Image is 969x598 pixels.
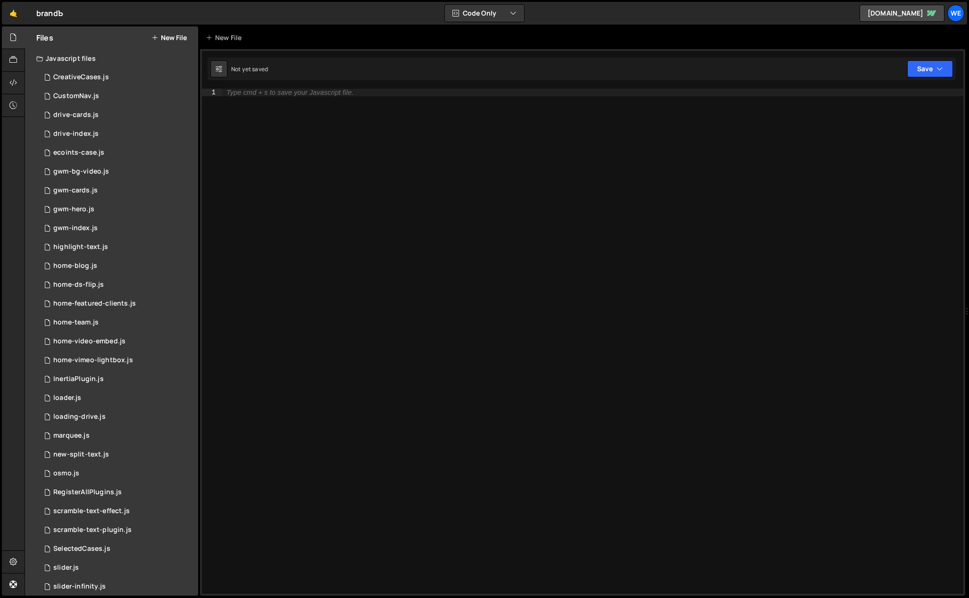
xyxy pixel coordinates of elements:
div: gwm-hero.js [53,205,94,214]
div: Javascript files [25,49,198,68]
div: 12095/37997.js [36,275,198,294]
div: 12095/38008.js [36,351,198,370]
div: SelectedCases.js [53,545,110,553]
div: New File [206,33,245,42]
div: 12095/35237.js [36,125,198,143]
div: 12095/29461.js [36,577,198,596]
div: 12095/29323.js [36,370,198,389]
div: home-team.js [53,318,99,327]
div: InertiaPlugin.js [53,375,104,383]
a: We [947,5,964,22]
div: gwm-bg-video.js [53,167,109,176]
div: osmo.js [53,469,79,478]
div: loading-drive.js [53,413,106,421]
div: 12095/29478.js [36,426,198,445]
div: 12095/40244.js [36,257,198,275]
div: 12095/38421.js [36,294,198,313]
div: home-blog.js [53,262,97,270]
div: gwm-cards.js [53,186,98,195]
div: drive-index.js [53,130,99,138]
div: slider.js [53,564,79,572]
div: 12095/34889.js [36,200,198,219]
div: 12095/31221.js [36,483,198,502]
div: 1 [202,89,222,96]
a: [DOMAIN_NAME] [860,5,944,22]
div: scramble-text-plugin.js [53,526,132,534]
div: Type cmd + s to save your Javascript file. [226,89,353,96]
a: 🤙 [2,2,25,25]
div: highlight-text.js [53,243,108,251]
div: 12095/37932.js [36,502,198,521]
div: 12095/34818.js [36,219,198,238]
div: home-video-embed.js [53,337,125,346]
div: 12095/31445.js [36,68,198,87]
div: ecoints-case.js [53,149,104,157]
div: 12095/34673.js [36,181,198,200]
div: CreativeCases.js [53,73,109,82]
div: drive-cards.js [53,111,99,119]
div: home-featured-clients.js [53,299,136,308]
div: scramble-text-effect.js [53,507,130,515]
div: 12095/29320.js [36,558,198,577]
div: gwm-index.js [53,224,98,233]
div: RegisterAllPlugins.js [53,488,122,497]
div: 12095/37931.js [36,521,198,540]
div: 12095/31261.js [36,87,198,106]
div: marquee.js [53,432,90,440]
div: home-vimeo-lightbox.js [53,356,133,365]
button: Save [907,60,953,77]
div: 12095/33534.js [36,162,198,181]
div: slider-infinity.js [53,582,106,591]
div: 12095/35235.js [36,106,198,125]
div: 12095/29427.js [36,332,198,351]
div: loader.js [53,394,81,402]
div: new-split-text.js [53,450,109,459]
div: CustomNav.js [53,92,99,100]
div: 12095/39580.js [36,445,198,464]
div: 12095/31222.js [36,540,198,558]
button: New File [151,34,187,42]
div: home-ds-flip.js [53,281,104,289]
div: Not yet saved [231,65,268,73]
div: 12095/34815.js [36,464,198,483]
h2: Files [36,33,53,43]
div: 12095/36196.js [36,407,198,426]
div: 12095/39251.js [36,313,198,332]
button: Code Only [445,5,524,22]
div: brandЪ [36,8,63,19]
div: 12095/31005.js [36,389,198,407]
div: 12095/39583.js [36,238,198,257]
div: 12095/39566.js [36,143,198,162]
